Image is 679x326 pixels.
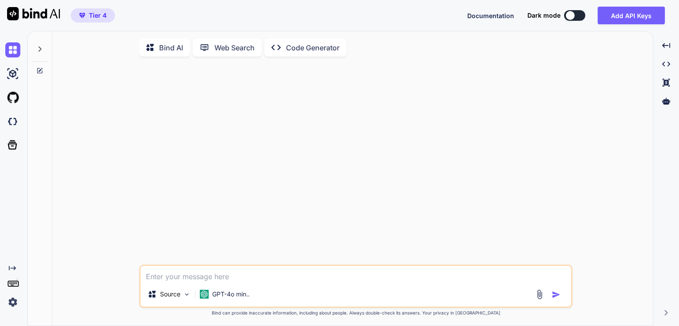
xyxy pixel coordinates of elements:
img: ai-studio [5,66,20,81]
span: Documentation [467,12,514,19]
img: darkCloudIdeIcon [5,114,20,129]
button: Documentation [467,11,514,20]
img: premium [79,13,85,18]
p: GPT-4o min.. [212,290,250,299]
img: chat [5,42,20,57]
img: Bind AI [7,7,60,20]
img: attachment [534,289,545,299]
p: Source [160,290,180,299]
span: Tier 4 [89,11,107,20]
img: GPT-4o mini [200,290,209,299]
button: premiumTier 4 [71,8,115,23]
p: Code Generator [286,42,339,53]
span: Dark mode [527,11,561,20]
img: Pick Models [183,291,191,298]
p: Bind can provide inaccurate information, including about people. Always double-check its answers.... [139,310,572,316]
button: Add API Keys [598,7,665,24]
img: icon [552,290,561,299]
p: Bind AI [159,42,183,53]
img: githubLight [5,90,20,105]
img: settings [5,295,20,310]
p: Web Search [214,42,255,53]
